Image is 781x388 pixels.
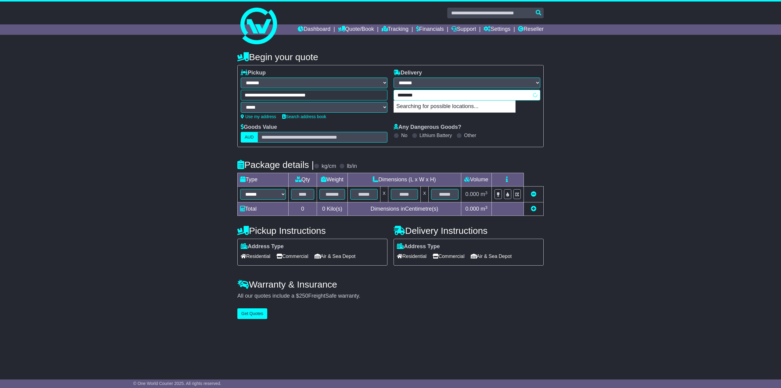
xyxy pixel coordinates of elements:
span: 0 [322,206,325,212]
a: Use my address [241,114,276,119]
td: x [421,187,429,202]
span: 0.000 [465,191,479,197]
td: Weight [317,173,348,187]
label: Goods Value [241,124,277,131]
td: Total [238,202,289,216]
td: Dimensions (L x W x H) [347,173,461,187]
a: Financials [416,24,444,35]
label: Address Type [241,243,284,250]
td: Volume [461,173,491,187]
a: Quote/Book [338,24,374,35]
div: All our quotes include a $ FreightSafe warranty. [237,293,544,299]
a: Settings [484,24,510,35]
label: lb/in [347,163,357,170]
a: Tracking [382,24,408,35]
label: Any Dangerous Goods? [394,124,461,131]
td: Dimensions in Centimetre(s) [347,202,461,216]
span: Commercial [433,252,464,261]
span: © One World Courier 2025. All rights reserved. [133,381,221,386]
span: 0.000 [465,206,479,212]
span: 250 [299,293,308,299]
a: Add new item [531,206,536,212]
span: Commercial [276,252,308,261]
h4: Begin your quote [237,52,544,62]
a: Remove this item [531,191,536,197]
a: Dashboard [298,24,330,35]
p: Searching for possible locations... [394,101,515,112]
a: Support [451,24,476,35]
label: No [401,132,407,138]
td: 0 [289,202,317,216]
sup: 3 [485,205,488,210]
span: Air & Sea Depot [471,252,512,261]
h4: Warranty & Insurance [237,279,544,289]
td: Type [238,173,289,187]
label: Address Type [397,243,440,250]
td: x [380,187,388,202]
label: Pickup [241,70,266,76]
label: AUD [241,132,258,143]
label: Other [464,132,476,138]
span: Air & Sea Depot [315,252,356,261]
td: Qty [289,173,317,187]
label: Lithium Battery [419,132,452,138]
a: Reseller [518,24,544,35]
h4: Pickup Instructions [237,226,387,236]
button: Get Quotes [237,308,267,319]
span: Residential [397,252,426,261]
span: m [480,191,488,197]
sup: 3 [485,190,488,195]
span: Residential [241,252,270,261]
label: Delivery [394,70,422,76]
label: kg/cm [322,163,336,170]
a: Search address book [282,114,326,119]
h4: Package details | [237,160,314,170]
span: m [480,206,488,212]
td: Kilo(s) [317,202,348,216]
h4: Delivery Instructions [394,226,544,236]
typeahead: Please provide city [394,90,540,100]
